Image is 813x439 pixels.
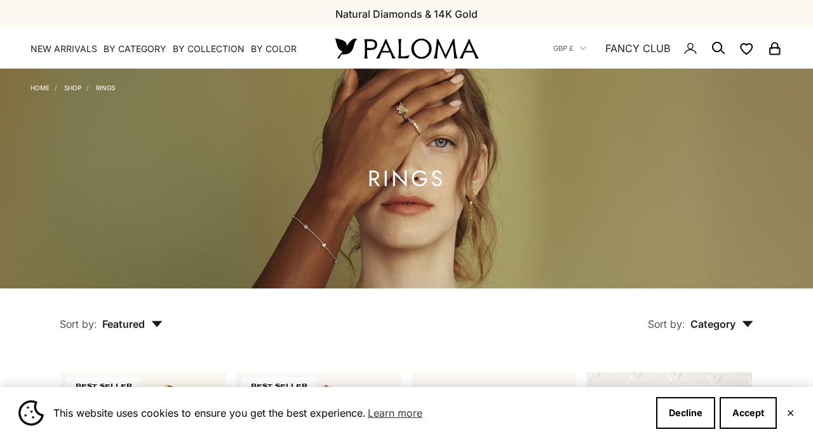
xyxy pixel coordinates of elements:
[66,377,141,395] span: BEST SELLER
[786,409,795,417] button: Close
[690,318,753,330] span: Category
[656,397,715,429] button: Decline
[605,40,670,57] a: FANCY CLUB
[30,43,305,55] nav: Primary navigation
[96,84,115,91] a: Rings
[366,403,424,422] a: Learn more
[368,171,445,187] h1: Rings
[619,288,783,342] button: Sort by: Category
[335,6,478,22] p: Natural Diamonds & 14K Gold
[251,43,297,55] summary: By Color
[60,318,97,330] span: Sort by:
[64,84,81,91] a: Shop
[553,28,783,69] nav: Secondary navigation
[30,43,97,55] a: NEW ARRIVALS
[173,43,245,55] summary: By Collection
[241,377,316,395] span: BEST SELLER
[30,288,192,342] button: Sort by: Featured
[18,400,44,426] img: Cookie banner
[648,318,685,330] span: Sort by:
[30,81,115,91] nav: Breadcrumb
[553,43,586,54] button: GBP £
[30,84,50,91] a: Home
[720,397,777,429] button: Accept
[553,43,574,54] span: GBP £
[104,43,166,55] summary: By Category
[53,403,646,422] span: This website uses cookies to ensure you get the best experience.
[102,318,163,330] span: Featured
